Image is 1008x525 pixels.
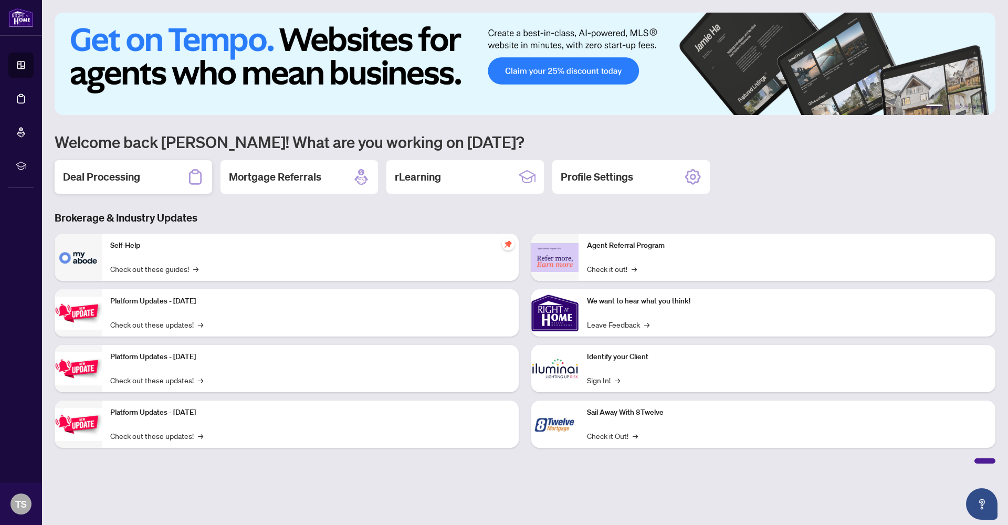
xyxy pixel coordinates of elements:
a: Sign In!→ [587,374,620,386]
a: Check it Out!→ [587,430,638,442]
span: → [198,430,203,442]
p: Platform Updates - [DATE] [110,351,510,363]
img: Slide 0 [55,13,995,115]
button: 4 [964,104,968,109]
img: Identify your Client [531,345,579,392]
span: → [615,374,620,386]
span: → [632,263,637,275]
p: Agent Referral Program [587,240,987,251]
a: Check out these updates!→ [110,430,203,442]
a: Check it out!→ [587,263,637,275]
a: Leave Feedback→ [587,319,649,330]
p: Platform Updates - [DATE] [110,407,510,418]
p: Sail Away With 8Twelve [587,407,987,418]
img: logo [8,8,34,27]
p: Identify your Client [587,351,987,363]
img: Self-Help [55,234,102,281]
p: Platform Updates - [DATE] [110,296,510,307]
img: We want to hear what you think! [531,289,579,337]
p: We want to hear what you think! [587,296,987,307]
h2: rLearning [395,170,441,184]
span: → [193,263,198,275]
span: pushpin [502,238,514,250]
h3: Brokerage & Industry Updates [55,211,995,225]
h1: Welcome back [PERSON_NAME]! What are you working on [DATE]? [55,132,995,152]
p: Self-Help [110,240,510,251]
img: Sail Away With 8Twelve [531,401,579,448]
span: → [633,430,638,442]
span: → [644,319,649,330]
img: Platform Updates - June 23, 2025 [55,408,102,441]
h2: Deal Processing [63,170,140,184]
span: → [198,374,203,386]
img: Agent Referral Program [531,243,579,272]
span: TS [15,497,27,511]
span: → [198,319,203,330]
button: 6 [981,104,985,109]
h2: Mortgage Referrals [229,170,321,184]
a: Check out these guides!→ [110,263,198,275]
button: 3 [955,104,960,109]
button: 1 [926,104,943,109]
button: 5 [972,104,976,109]
a: Check out these updates!→ [110,319,203,330]
img: Platform Updates - July 8, 2025 [55,352,102,385]
button: 2 [947,104,951,109]
h2: Profile Settings [561,170,633,184]
button: Open asap [966,488,997,520]
img: Platform Updates - July 21, 2025 [55,297,102,330]
a: Check out these updates!→ [110,374,203,386]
